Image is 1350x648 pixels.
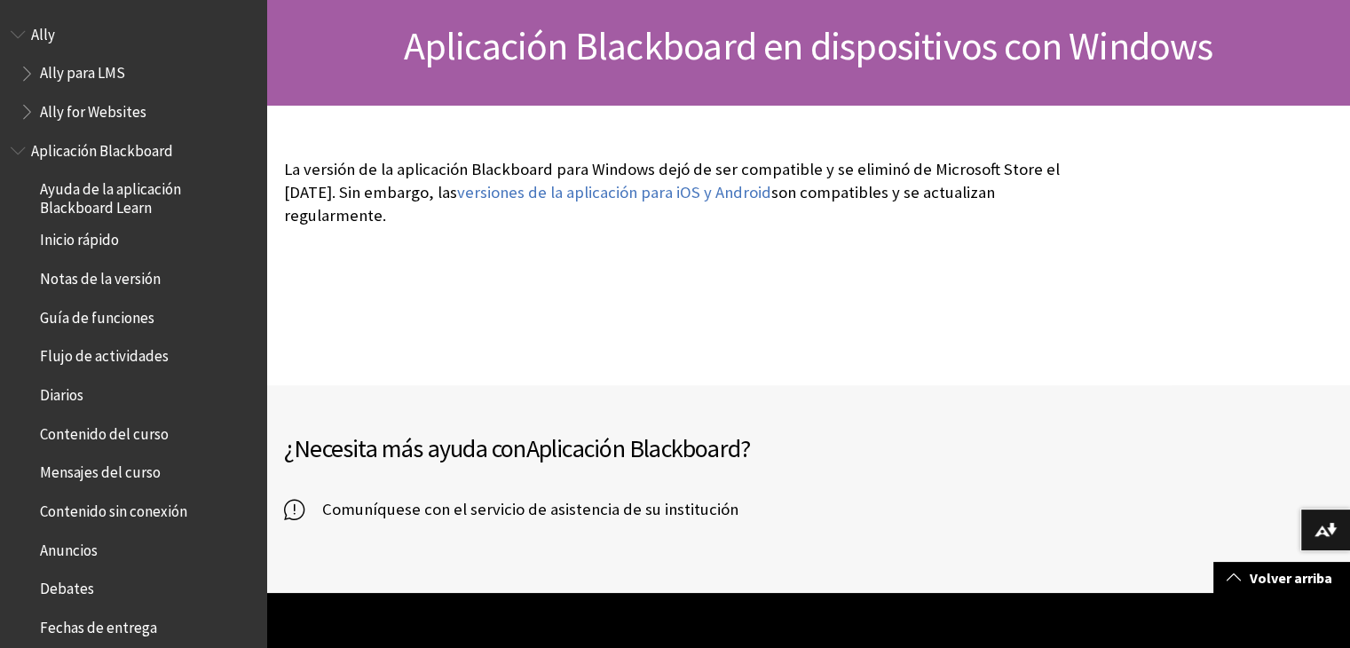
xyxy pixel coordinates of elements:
[284,496,738,523] a: Comuníquese con el servicio de asistencia de su institución
[457,182,771,203] a: versiones de la aplicación para iOS y Android
[40,175,254,217] span: Ayuda de la aplicación Blackboard Learn
[40,535,98,559] span: Anuncios
[40,97,146,121] span: Ally for Websites
[304,496,738,523] span: Comuníquese con el servicio de asistencia de su institución
[284,158,1070,228] p: La versión de la aplicación Blackboard para Windows dejó de ser compatible y se eliminó de Micros...
[40,419,169,443] span: Contenido del curso
[40,496,187,520] span: Contenido sin conexión
[1213,562,1350,595] a: Volver arriba
[40,225,119,249] span: Inicio rápido
[40,458,161,482] span: Mensajes del curso
[526,432,740,464] span: Aplicación Blackboard
[40,59,125,83] span: Ally para LMS
[40,380,83,404] span: Diarios
[31,20,55,43] span: Ally
[40,303,154,327] span: Guía de funciones
[40,342,169,366] span: Flujo de actividades
[40,574,94,598] span: Debates
[40,612,157,636] span: Fechas de entrega
[284,430,809,467] h2: ¿Necesita más ayuda con ?
[31,136,173,160] span: Aplicación Blackboard
[11,20,256,127] nav: Book outline for Anthology Ally Help
[40,264,161,288] span: Notas de la versión
[404,21,1213,70] span: Aplicación Blackboard en dispositivos con Windows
